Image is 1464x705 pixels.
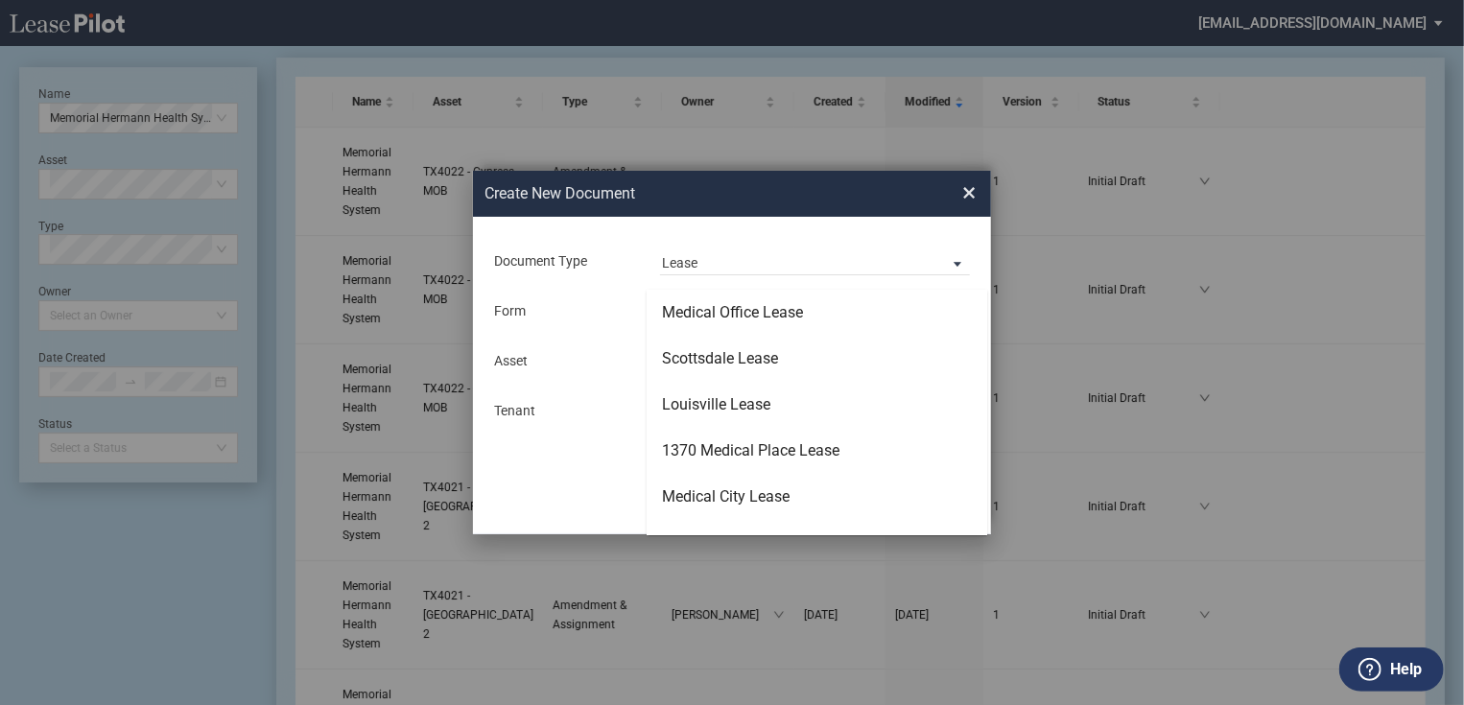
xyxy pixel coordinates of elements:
[662,440,839,461] div: 1370 Medical Place Lease
[662,302,803,323] div: Medical Office Lease
[662,394,770,415] div: Louisville Lease
[662,486,790,507] div: Medical City Lease
[1390,657,1422,682] label: Help
[662,348,778,369] div: Scottsdale Lease
[662,532,736,553] div: HCA Lease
